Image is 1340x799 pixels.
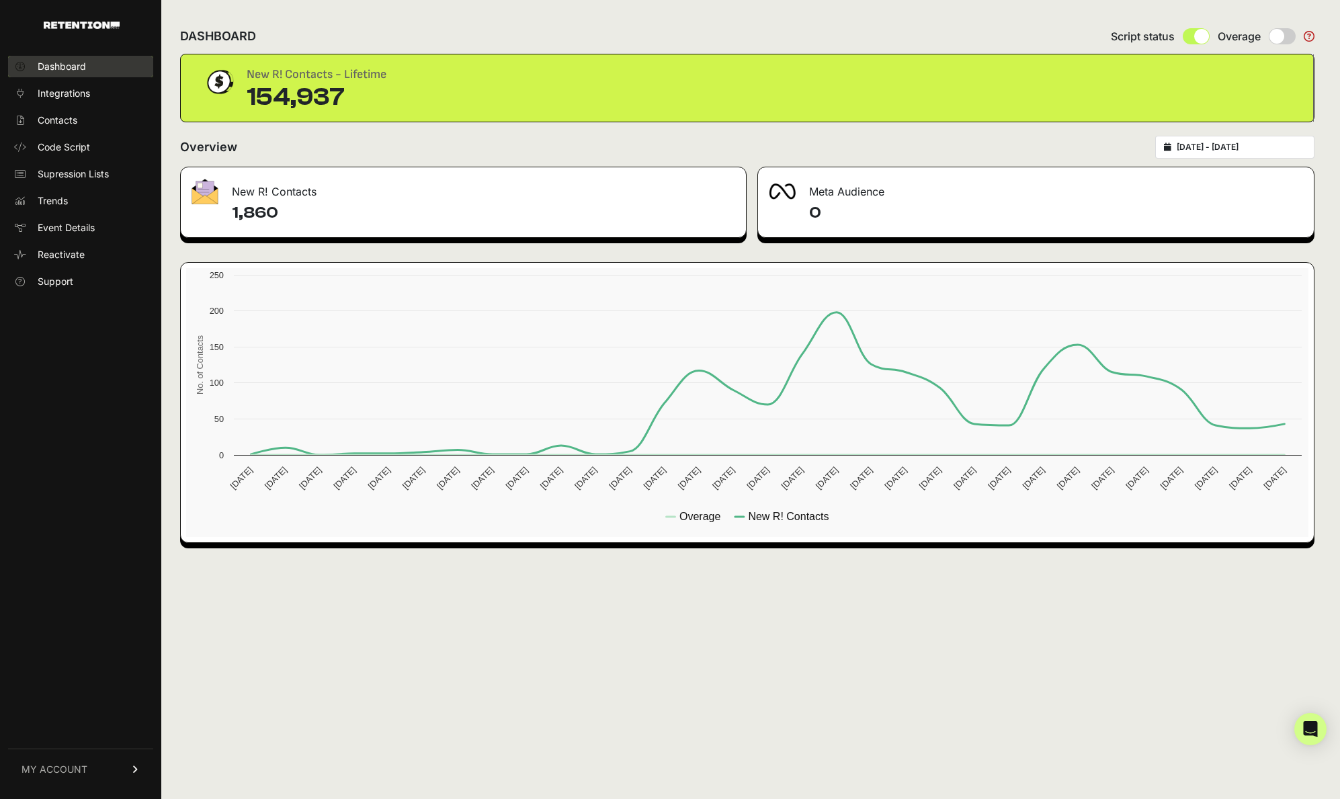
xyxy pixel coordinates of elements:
[504,465,530,491] text: [DATE]
[8,271,153,292] a: Support
[22,763,87,776] span: MY ACCOUNT
[232,202,735,224] h4: 1,860
[1218,28,1261,44] span: Overage
[401,465,427,491] text: [DATE]
[1089,465,1116,491] text: [DATE]
[228,465,254,491] text: [DATE]
[38,221,95,235] span: Event Details
[814,465,840,491] text: [DATE]
[8,56,153,77] a: Dashboard
[38,140,90,154] span: Code Script
[710,465,737,491] text: [DATE]
[38,194,68,208] span: Trends
[44,22,120,29] img: Retention.com
[769,183,796,200] img: fa-meta-2f981b61bb99beabf952f7030308934f19ce035c18b003e963880cc3fabeebb7.png
[469,465,495,491] text: [DATE]
[38,114,77,127] span: Contacts
[210,270,224,280] text: 250
[435,465,461,491] text: [DATE]
[195,335,205,394] text: No. of Contacts
[573,465,599,491] text: [DATE]
[758,167,1314,208] div: Meta Audience
[180,27,256,46] h2: DASHBOARD
[210,342,224,352] text: 150
[38,248,85,261] span: Reactivate
[38,87,90,100] span: Integrations
[38,60,86,73] span: Dashboard
[917,465,944,491] text: [DATE]
[180,138,237,157] h2: Overview
[1193,465,1219,491] text: [DATE]
[210,306,224,316] text: 200
[642,465,668,491] text: [DATE]
[952,465,978,491] text: [DATE]
[202,65,236,99] img: dollar-coin-05c43ed7efb7bc0c12610022525b4bbbb207c7efeef5aecc26f025e68dcafac9.png
[1294,713,1327,745] div: Open Intercom Messenger
[1020,465,1046,491] text: [DATE]
[809,202,1303,224] h4: 0
[8,217,153,239] a: Event Details
[1124,465,1150,491] text: [DATE]
[38,275,73,288] span: Support
[882,465,909,491] text: [DATE]
[8,110,153,131] a: Contacts
[538,465,564,491] text: [DATE]
[1227,465,1253,491] text: [DATE]
[986,465,1012,491] text: [DATE]
[748,511,829,522] text: New R! Contacts
[247,84,386,111] div: 154,937
[192,179,218,204] img: fa-envelope-19ae18322b30453b285274b1b8af3d052b27d846a4fbe8435d1a52b978f639a2.png
[679,511,720,522] text: Overage
[745,465,771,491] text: [DATE]
[366,465,392,491] text: [DATE]
[181,167,746,208] div: New R! Contacts
[676,465,702,491] text: [DATE]
[1261,465,1288,491] text: [DATE]
[780,465,806,491] text: [DATE]
[263,465,289,491] text: [DATE]
[210,378,224,388] text: 100
[297,465,323,491] text: [DATE]
[1158,465,1184,491] text: [DATE]
[8,244,153,265] a: Reactivate
[331,465,358,491] text: [DATE]
[247,65,386,84] div: New R! Contacts - Lifetime
[8,190,153,212] a: Trends
[8,83,153,104] a: Integrations
[1111,28,1175,44] span: Script status
[8,163,153,185] a: Supression Lists
[848,465,874,491] text: [DATE]
[607,465,633,491] text: [DATE]
[219,450,224,460] text: 0
[8,136,153,158] a: Code Script
[38,167,109,181] span: Supression Lists
[214,414,224,424] text: 50
[8,749,153,790] a: MY ACCOUNT
[1055,465,1081,491] text: [DATE]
